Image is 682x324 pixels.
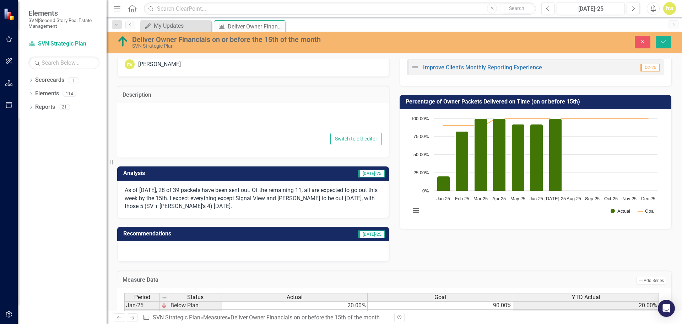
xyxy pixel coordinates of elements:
[222,301,368,310] td: 20.00%
[28,40,99,48] a: SVN Strategic Plan
[585,197,600,201] text: Sep-25
[162,295,167,301] img: 8DAGhfEEPCf229AAAAAElFTkSuQmCC
[549,118,562,191] path: Jul-25, 100. Actual.
[368,301,513,310] td: 90.00%
[407,115,661,222] svg: Interactive chart
[134,294,150,301] span: Period
[132,36,428,43] div: Deliver Owner Financials on or before the 15th of the month
[123,230,291,237] h3: Recommendations
[622,197,637,201] text: Nov-25
[123,92,384,98] h3: Description
[68,77,79,83] div: 1
[35,103,55,111] a: Reports
[437,197,450,201] text: Jan-25
[169,301,222,310] td: Below Plan
[510,197,525,201] text: May-25
[559,5,622,13] div: [DATE]-25
[411,206,421,216] button: View chart menu, Chart
[358,230,385,238] span: [DATE]-25
[640,64,660,71] span: Q2-25
[492,197,506,201] text: Apr-25
[138,60,181,69] div: [PERSON_NAME]
[132,43,428,49] div: SVN Strategic Plan
[572,294,600,301] span: YTD Actual
[411,63,420,71] img: Not Defined
[28,17,99,29] small: SVN|Second Story Real Estate Management
[512,124,525,191] path: May-25, 92. Actual.
[413,171,429,175] text: 25.00%
[142,314,389,322] div: » »
[509,5,524,11] span: Search
[456,131,469,191] path: Feb-25, 82. Actual.
[423,64,542,71] a: Improve Client's Monthly Reporting Experience
[222,310,368,318] td: 82.00%
[358,170,385,177] span: [DATE]-25
[530,197,543,201] text: Jun-25
[161,303,167,308] img: KIVvID6XQLnem7Jwd5RGsJlsyZvnEO8ojW1w+8UqMjn4yonOQRrQskXCXGmASKTRYCiTqJOcojskkyr07L4Z+PfWUOM8Y5yiO...
[287,294,303,301] span: Actual
[638,208,655,214] button: Show Goal
[125,59,135,69] div: hw
[123,277,418,283] h3: Measure Data
[636,277,666,285] button: Add Series
[475,118,487,191] path: Mar-25, 100. Actual.
[4,8,16,21] img: ClearPoint Strategy
[144,2,536,15] input: Search ClearPoint...
[154,21,210,30] div: My Updates
[493,118,506,191] path: Apr-25, 100. Actual.
[437,176,450,191] path: Jan-25, 20. Actual.
[411,117,429,121] text: 100.00%
[604,197,618,201] text: Oct-25
[545,197,566,201] text: [DATE]-25
[169,310,222,318] td: Caution
[231,314,380,321] div: Deliver Owner Financials on or before the 15th of the month
[59,104,70,110] div: 21
[473,197,488,201] text: Mar-25
[611,208,630,214] button: Show Actual
[124,301,160,310] td: Jan-25
[455,197,469,201] text: Feb-25
[203,314,228,321] a: Measures
[117,36,129,47] img: Above Target
[125,186,381,211] p: As of [DATE], 28 of 39 packets have been sent out. Of the remaining 11, all are expected to go ou...
[513,310,659,318] td: 51.00%
[413,134,429,139] text: 75.00%
[422,189,429,193] text: 0%
[567,197,581,201] text: Aug-25
[530,124,543,191] path: Jun-25, 92. Actual.
[413,153,429,157] text: 50.00%
[641,197,655,201] text: Dec-25
[434,294,446,301] span: Goal
[330,133,382,145] button: Switch to old editor
[368,310,513,318] td: 90.00%
[63,91,76,97] div: 114
[228,22,283,31] div: Deliver Owner Financials on or before the 15th of the month
[153,314,200,321] a: SVN Strategic Plan
[28,9,99,17] span: Elements
[513,301,659,310] td: 20.00%
[407,115,664,222] div: Chart. Highcharts interactive chart.
[658,300,675,317] div: Open Intercom Messenger
[124,310,160,318] td: Feb-25
[437,118,649,191] g: Actual, series 1 of 2. Bar series with 12 bars.
[123,170,240,176] h3: Analysis
[35,76,64,84] a: Scorecards
[187,294,204,301] span: Status
[35,90,59,98] a: Elements
[499,4,534,14] button: Search
[142,21,210,30] a: My Updates
[557,2,625,15] button: [DATE]-25
[406,99,668,105] h3: Percentage of Owner Packets Delivered on Time (on or before 15th)
[663,2,676,15] button: hw
[28,57,99,69] input: Search Below...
